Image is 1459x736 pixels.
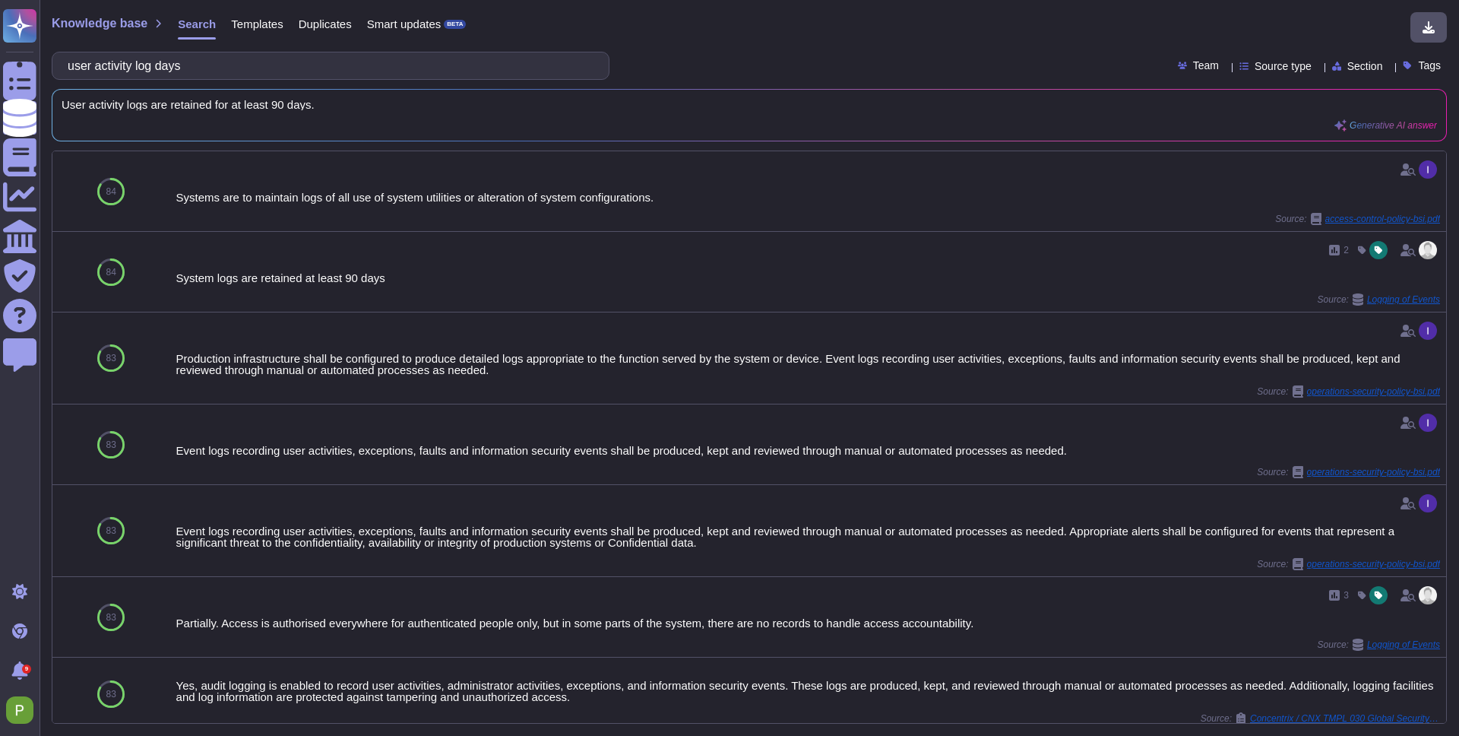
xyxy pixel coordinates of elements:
img: user [1419,322,1437,340]
img: user [1419,494,1437,512]
button: user [3,693,44,727]
span: operations-security-policy-bsi.pdf [1307,468,1440,477]
div: Event logs recording user activities, exceptions, faults and information security events shall be... [176,525,1440,548]
div: 9 [22,665,31,674]
span: 83 [106,526,116,535]
img: user [1419,241,1437,259]
span: 83 [106,613,116,622]
img: user [6,696,33,724]
span: operations-security-policy-bsi.pdf [1307,560,1440,569]
img: user [1419,414,1437,432]
span: 3 [1343,591,1349,600]
span: User activity logs are retained for at least 90 days. [62,99,1437,110]
span: access-control-policy-bsi.pdf [1325,214,1440,224]
span: 2 [1343,246,1349,255]
div: Yes, audit logging is enabled to record user activities, administrator activities, exceptions, an... [176,680,1440,703]
span: Duplicates [299,18,352,30]
span: Source: [1257,466,1440,478]
span: Source: [1201,712,1440,725]
img: user [1419,586,1437,604]
div: Partially. Access is authorised everywhere for authenticated people only, but in some parts of th... [176,617,1440,629]
span: Team [1193,60,1219,71]
span: Knowledge base [52,17,147,30]
input: Search a question or template... [60,52,593,79]
span: Generative AI answer [1350,121,1437,130]
span: Search [178,18,216,30]
span: Concentrix / CNX TMPL 030 Global Security Application Assessment To be filled by Vendor [1250,714,1440,723]
span: Section [1347,61,1383,71]
span: Source type [1255,61,1312,71]
div: System logs are retained at least 90 days [176,272,1440,284]
span: Smart updates [367,18,441,30]
span: 83 [106,690,116,699]
span: Logging of Events [1367,295,1440,304]
span: Templates [231,18,283,30]
span: operations-security-policy-bsi.pdf [1307,387,1440,396]
span: 84 [106,187,116,196]
div: Production infrastructure shall be configured to produce detailed logs appropriate to the functio... [176,353,1440,376]
span: 84 [106,268,116,277]
span: Logging of Events [1367,640,1440,649]
span: 83 [106,440,116,449]
div: BETA [444,20,466,29]
span: Source: [1275,213,1440,225]
span: Tags [1418,60,1441,71]
span: Source: [1318,293,1440,306]
span: Source: [1257,385,1440,398]
span: Source: [1257,558,1440,570]
span: Source: [1318,639,1440,651]
img: user [1419,160,1437,179]
div: Systems are to maintain logs of all use of system utilities or alteration of system configurations. [176,192,1440,203]
div: Event logs recording user activities, exceptions, faults and information security events shall be... [176,445,1440,456]
span: 83 [106,354,116,363]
